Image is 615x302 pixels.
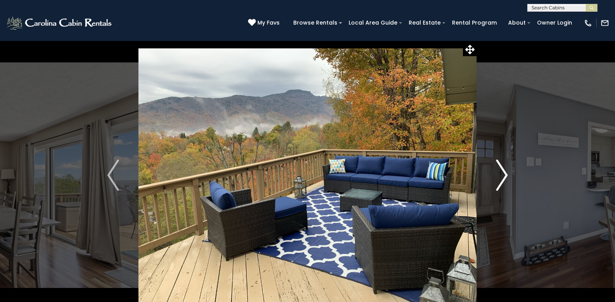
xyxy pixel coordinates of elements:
img: mail-regular-white.png [601,19,609,27]
img: arrow [496,160,508,191]
a: About [504,17,530,29]
a: My Favs [248,19,282,27]
a: Local Area Guide [345,17,401,29]
a: Owner Login [533,17,576,29]
img: White-1-2.png [6,15,114,31]
img: arrow [107,160,119,191]
a: Browse Rentals [289,17,341,29]
span: My Favs [257,19,280,27]
a: Real Estate [405,17,445,29]
img: phone-regular-white.png [584,19,592,27]
a: Rental Program [448,17,501,29]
